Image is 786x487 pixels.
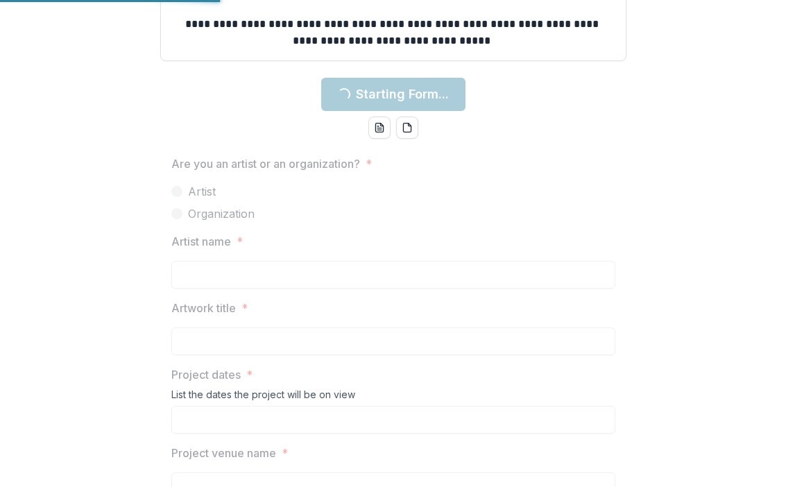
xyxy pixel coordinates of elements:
p: Project dates [171,366,241,383]
p: Are you an artist or an organization? [171,155,360,172]
p: Artist name [171,233,231,250]
button: pdf-download [396,117,418,139]
button: word-download [368,117,391,139]
span: Organization [188,205,255,222]
button: Starting Form... [321,78,465,111]
span: Artist [188,183,216,200]
div: List the dates the project will be on view [171,388,615,406]
p: Project venue name [171,445,276,461]
p: Artwork title [171,300,236,316]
